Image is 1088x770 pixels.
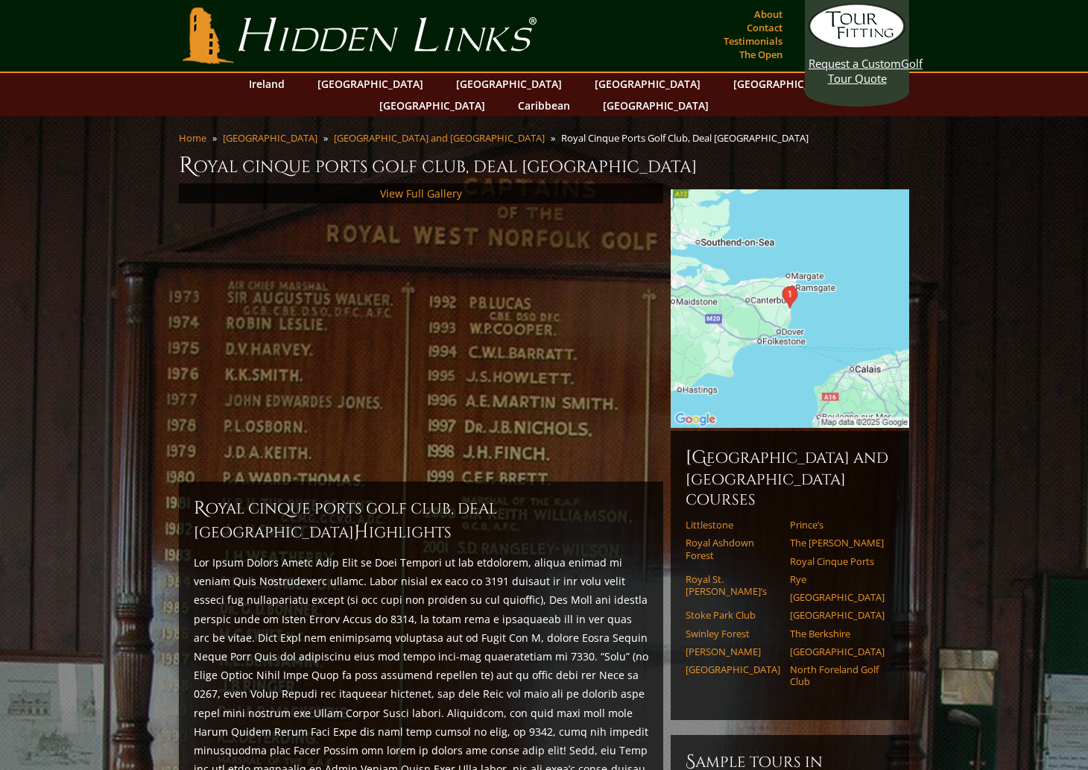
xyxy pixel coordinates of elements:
a: Royal Ashdown Forest [686,537,780,561]
a: View Full Gallery [380,186,462,201]
a: About [750,4,786,25]
a: Stoke Park Club [686,609,780,621]
a: [GEOGRAPHIC_DATA] [223,131,317,145]
a: Testimonials [720,31,786,51]
a: Swinley Forest [686,628,780,640]
a: Royal St. [PERSON_NAME]’s [686,573,780,598]
a: [GEOGRAPHIC_DATA] [310,73,431,95]
h2: Royal Cinque Ports Golf Club, Deal [GEOGRAPHIC_DATA] ighlights [194,496,648,544]
a: [PERSON_NAME] [686,646,780,657]
a: Littlestone [686,519,780,531]
a: [GEOGRAPHIC_DATA] [449,73,569,95]
a: [GEOGRAPHIC_DATA] [726,73,847,95]
a: Home [179,131,206,145]
a: The [PERSON_NAME] [790,537,885,549]
a: Caribbean [510,95,578,116]
img: Google Map of Royal Cinque Ports Golf Club, Sholden, Deal, England, United Kingdom [671,189,909,428]
a: [GEOGRAPHIC_DATA] [595,95,716,116]
a: [GEOGRAPHIC_DATA] [790,646,885,657]
h6: [GEOGRAPHIC_DATA] and [GEOGRAPHIC_DATA] Courses [686,446,894,510]
a: Ireland [241,73,292,95]
a: Royal Cinque Ports [790,555,885,567]
a: [GEOGRAPHIC_DATA] and [GEOGRAPHIC_DATA] [334,131,545,145]
a: The Berkshire [790,628,885,640]
span: H [354,520,369,544]
a: [GEOGRAPHIC_DATA] [686,663,780,675]
a: Contact [743,17,786,38]
a: The Open [736,44,786,65]
a: Request a CustomGolf Tour Quote [809,4,905,86]
h1: Royal Cinque Ports Golf Club, Deal [GEOGRAPHIC_DATA] [179,151,909,180]
a: [GEOGRAPHIC_DATA] [372,95,493,116]
a: North Foreland Golf Club [790,663,885,688]
a: [GEOGRAPHIC_DATA] [790,609,885,621]
a: Prince’s [790,519,885,531]
a: [GEOGRAPHIC_DATA] [587,73,708,95]
li: Royal Cinque Ports Golf Club, Deal [GEOGRAPHIC_DATA] [561,131,815,145]
span: Request a Custom [809,56,901,71]
a: Rye [790,573,885,585]
a: [GEOGRAPHIC_DATA] [790,591,885,603]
